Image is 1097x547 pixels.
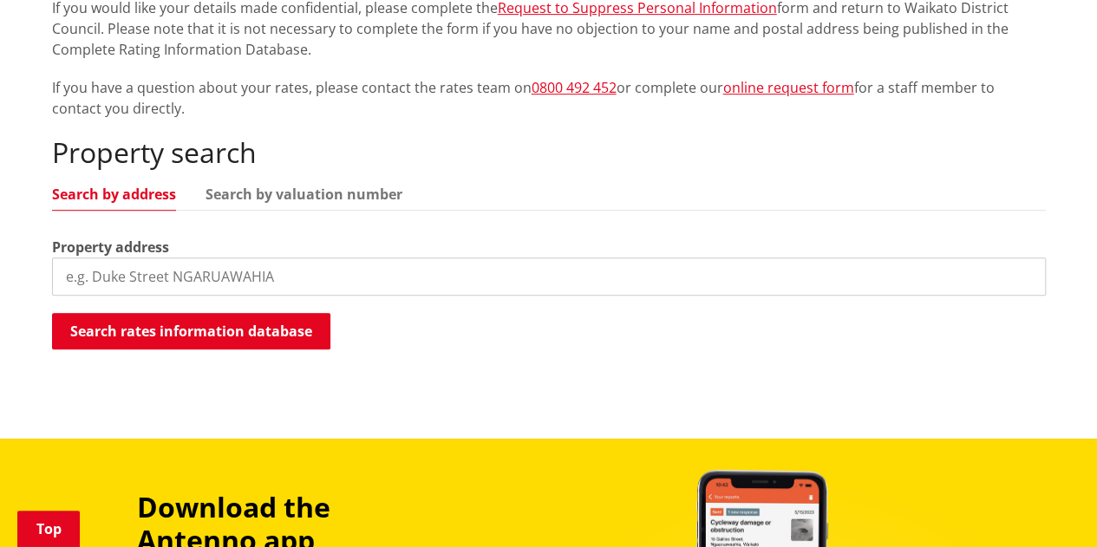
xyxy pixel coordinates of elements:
[52,77,1046,119] p: If you have a question about your rates, please contact the rates team on or complete our for a s...
[52,257,1046,296] input: e.g. Duke Street NGARUAWAHIA
[52,136,1046,169] h2: Property search
[723,78,854,97] a: online request form
[52,187,176,201] a: Search by address
[532,78,617,97] a: 0800 492 452
[206,187,402,201] a: Search by valuation number
[17,511,80,547] a: Top
[52,237,169,257] label: Property address
[52,313,330,349] button: Search rates information database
